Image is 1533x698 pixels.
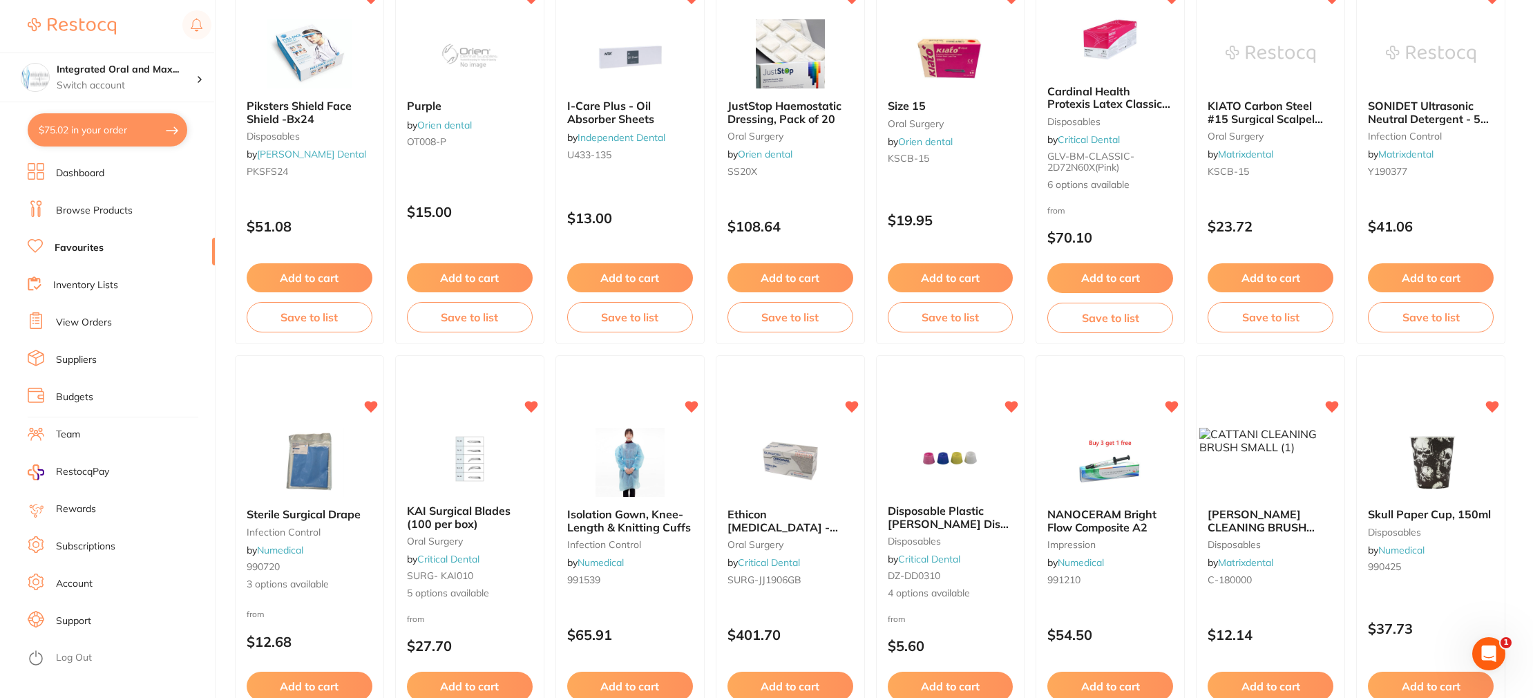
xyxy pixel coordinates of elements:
a: Budgets [56,390,93,404]
b: Disposable Plastic Dappen Dish (Pack of 100) [888,504,1013,530]
button: Save to list [1208,302,1333,332]
span: SONIDET Ultrasonic Neutral Detergent - 5 Litre [1368,99,1489,138]
span: by [727,148,792,160]
small: oral surgery [1208,131,1333,142]
span: by [567,556,624,569]
span: from [888,614,906,624]
small: impression [1047,539,1173,550]
iframe: Intercom live chat [1472,637,1505,670]
b: Size 15 [888,100,1013,112]
p: $37.73 [1368,621,1494,636]
a: Critical Dental [738,556,800,569]
small: oral surgery [727,131,853,142]
a: Critical Dental [417,553,479,565]
span: Y190377 [1368,165,1407,178]
span: Size 15 [888,99,926,113]
img: Size 15 [905,19,995,88]
small: disposables [1208,539,1333,550]
span: by [247,544,303,556]
b: NANOCERAM Bright Flow Composite A2 [1047,508,1173,534]
button: Add to cart [1047,263,1173,292]
a: Numedical [578,556,624,569]
a: Restocq Logo [28,10,116,42]
span: Purple [407,99,441,113]
small: infection control [567,539,693,550]
a: RestocqPay [28,464,109,480]
span: Cardinal Health Protexis Latex Classic Surgical Gloves - Pink (50 pairs per box) [1047,84,1170,136]
a: Orien dental [738,148,792,160]
b: JustStop Haemostatic Dressing, Pack of 20 [727,100,853,125]
h4: Integrated Oral and Maxillofacial Surgery [57,63,196,77]
button: Log Out [28,648,211,670]
img: KIATO Carbon Steel #15 Surgical Scalpel Blades (100) Sterile [1226,19,1315,88]
b: Skull Paper Cup, 150ml [1368,508,1494,520]
span: 1 [1501,637,1512,648]
span: Piksters Shield Face Shield -Bx24 [247,99,352,125]
p: $54.50 [1047,627,1173,643]
img: NANOCERAM Bright Flow Composite A2 [1065,428,1155,497]
span: JustStop Haemostatic Dressing, Pack of 20 [727,99,841,125]
span: KSCB-15 [1208,165,1249,178]
a: Matrixdental [1218,148,1273,160]
b: Ethicon Surgicel - Original Absorbable Hemostat (12 per box) [727,508,853,534]
a: Numedical [257,544,303,556]
span: U433-135 [567,149,611,161]
span: Isolation Gown, Knee-Length & Knitting Cuffs [567,507,691,534]
b: Cardinal Health Protexis Latex Classic Surgical Gloves - Pink (50 pairs per box) [1047,85,1173,111]
button: Save to list [247,302,372,332]
span: Skull Paper Cup, 150ml [1368,507,1491,521]
span: [PERSON_NAME] CLEANING BRUSH SMALL (1) [1208,507,1315,547]
p: Switch account [57,79,196,93]
span: DZ-DD0310 [888,569,940,582]
small: disposables [1368,527,1494,538]
img: Cardinal Health Protexis Latex Classic Surgical Gloves - Pink (50 pairs per box) [1065,5,1155,74]
button: Add to cart [1208,263,1333,292]
img: Piksters Shield Face Shield -Bx24 [265,19,354,88]
span: by [1368,544,1425,556]
a: Numedical [1378,544,1425,556]
a: Critical Dental [1058,133,1120,146]
span: I-Care Plus - Oil Absorber Sheets [567,99,654,125]
span: by [1047,556,1104,569]
button: Add to cart [727,263,853,292]
a: Account [56,577,93,591]
span: KAI Surgical Blades (100 per box) [407,504,511,530]
button: Save to list [1047,303,1173,333]
p: $15.00 [407,204,533,220]
span: SURG-JJ1906GB [727,574,801,586]
button: Save to list [407,302,533,332]
button: Add to cart [1368,263,1494,292]
small: disposables [1047,116,1173,127]
span: GLV-BM-CLASSIC-2D72N60X(Pink) [1047,150,1134,173]
img: Restocq Logo [28,18,116,35]
a: Log Out [56,651,92,665]
a: Browse Products [56,204,133,218]
img: Isolation Gown, Knee-Length & Knitting Cuffs [585,428,675,497]
a: Inventory Lists [53,279,118,292]
a: Independent Dental [578,131,665,144]
img: Purple [425,19,515,88]
p: $23.72 [1208,218,1333,234]
span: OT008-P [407,135,446,148]
p: $12.14 [1208,627,1333,643]
span: by [1208,148,1273,160]
a: Suppliers [56,353,97,367]
p: $13.00 [567,210,693,226]
a: Orien dental [417,119,472,131]
p: $12.68 [247,634,372,650]
img: SONIDET Ultrasonic Neutral Detergent - 5 Litre [1386,19,1476,88]
span: 990425 [1368,560,1401,573]
button: Save to list [888,302,1013,332]
small: disposables [888,536,1013,547]
b: Purple [407,100,533,112]
a: View Orders [56,316,112,330]
small: disposables [247,131,372,142]
b: KIATO Carbon Steel #15 Surgical Scalpel Blades (100) Sterile [1208,100,1333,125]
span: NANOCERAM Bright Flow Composite A2 [1047,507,1156,534]
span: SS20X [727,165,757,178]
a: [PERSON_NAME] Dental [257,148,366,160]
a: Subscriptions [56,540,115,554]
span: 4 options available [888,587,1013,601]
a: Team [56,428,80,442]
p: $5.60 [888,638,1013,654]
